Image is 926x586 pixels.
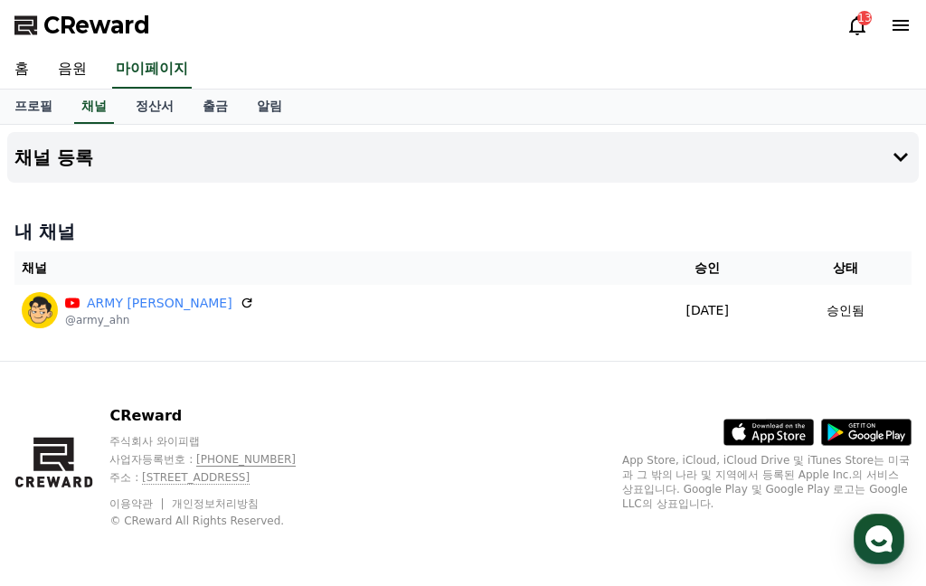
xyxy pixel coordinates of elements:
[150,464,203,478] span: Messages
[112,51,192,89] a: 마이페이지
[109,497,166,510] a: 이용약관
[43,11,150,40] span: CReward
[109,452,330,467] p: 사업자등록번호 :
[14,219,912,244] h4: 내 채널
[846,14,868,36] a: 13
[622,453,912,511] p: App Store, iCloud, iCloud Drive 및 iTunes Store는 미국과 그 밖의 나라 및 지역에서 등록된 Apple Inc.의 서비스 상표입니다. Goo...
[87,294,232,313] a: ARMY [PERSON_NAME]
[780,251,912,285] th: 상태
[642,301,772,320] p: [DATE]
[188,90,242,124] a: 출금
[109,514,330,528] p: © CReward All Rights Reserved.
[74,90,114,124] a: 채널
[827,301,865,320] p: 승인됨
[46,463,78,477] span: Home
[43,51,101,89] a: 음원
[109,405,330,427] p: CReward
[109,470,330,485] p: 주소 :
[14,147,93,167] h4: 채널 등록
[14,11,150,40] a: CReward
[22,292,58,328] img: ARMY AHN 아미안
[268,463,312,477] span: Settings
[242,90,297,124] a: 알림
[172,497,259,510] a: 개인정보처리방침
[857,11,872,25] div: 13
[65,313,254,327] p: @army_ahn
[109,434,330,449] p: 주식회사 와이피랩
[119,436,233,481] a: Messages
[121,90,188,124] a: 정산서
[233,436,347,481] a: Settings
[7,132,919,183] button: 채널 등록
[5,436,119,481] a: Home
[635,251,780,285] th: 승인
[14,251,635,285] th: 채널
